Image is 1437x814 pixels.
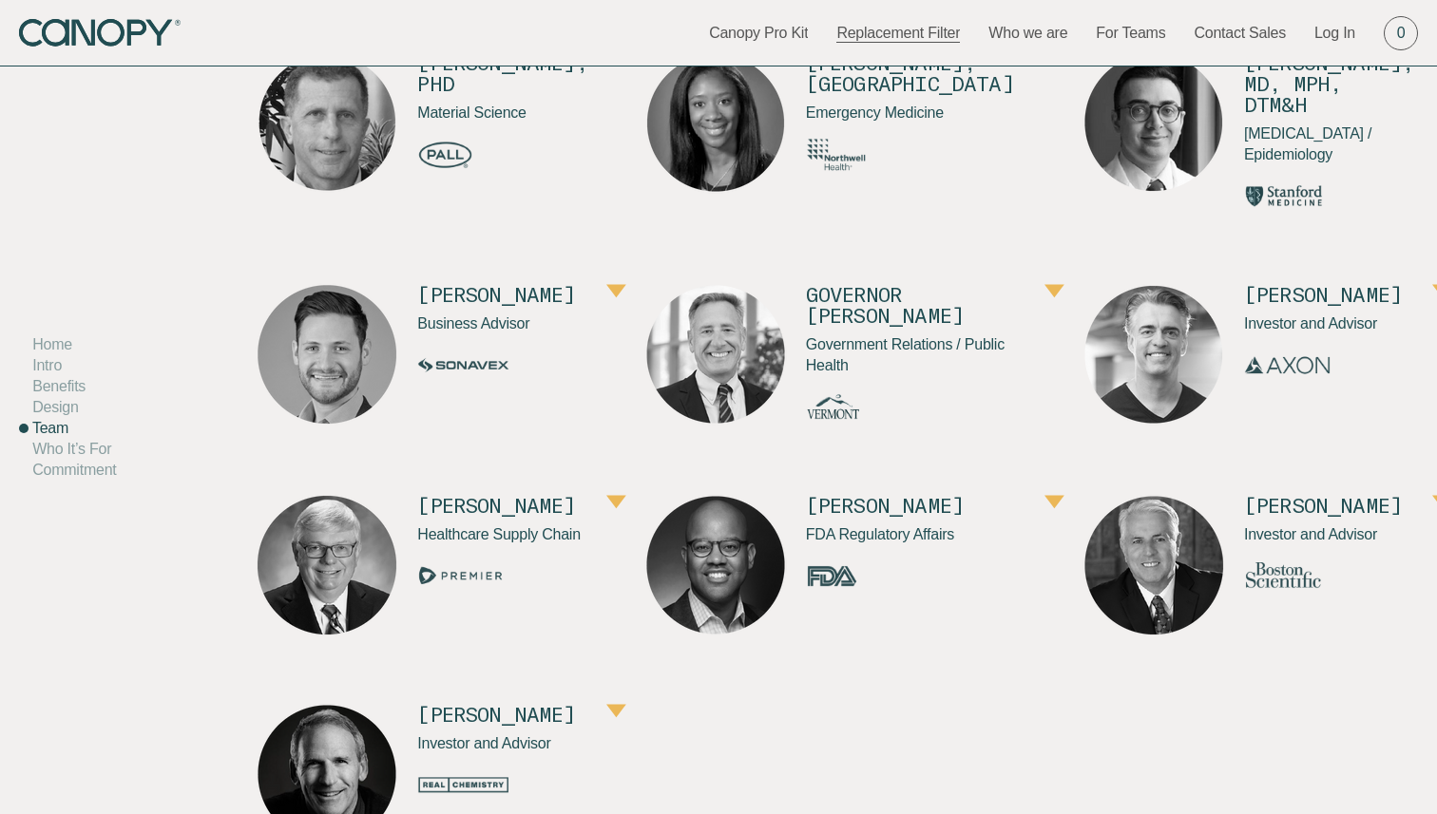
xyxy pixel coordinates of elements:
a: Canopy Pro Kit [709,23,808,44]
span: 0 [1397,23,1406,44]
a: Who we are [988,23,1067,44]
a: Design [32,399,78,415]
a: Log In [1314,23,1355,44]
a: Who It’s For [32,441,111,457]
a: Team [32,420,68,436]
a: For Teams [1096,23,1165,44]
a: Contact Sales [1194,23,1286,44]
a: 0 [1384,16,1418,50]
a: Intro [32,357,62,373]
a: Replacement Filter [836,23,960,44]
a: Benefits [32,378,86,394]
a: Home [32,336,72,352]
a: Commitment [32,462,116,478]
